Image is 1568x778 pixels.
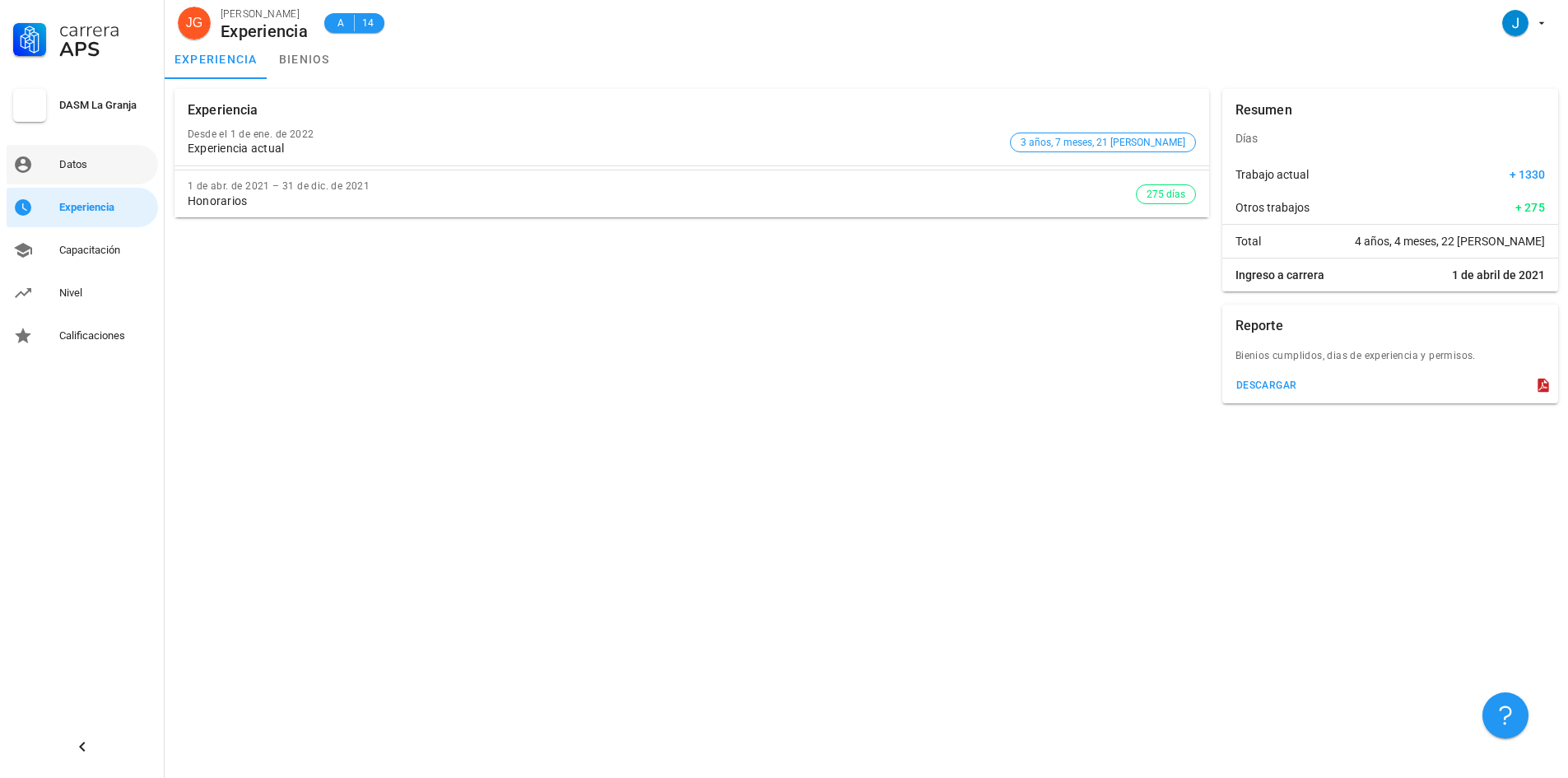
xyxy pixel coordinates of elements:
[59,99,151,112] div: DASM La Granja
[1510,166,1545,183] span: + 1330
[188,128,1003,140] div: Desde el 1 de ene. de 2022
[188,180,1136,192] div: 1 de abr. de 2021 – 31 de dic. de 2021
[1147,185,1185,203] span: 275 días
[59,287,151,300] div: Nivel
[7,273,158,313] a: Nivel
[165,40,268,79] a: experiencia
[188,194,1136,208] div: Honorarios
[334,15,347,31] span: A
[1515,199,1545,216] span: + 275
[221,22,308,40] div: Experiencia
[59,244,151,257] div: Capacitación
[1229,374,1304,397] button: descargar
[1235,380,1297,391] div: descargar
[361,15,375,31] span: 14
[1502,10,1528,36] div: avatar
[59,40,151,59] div: APS
[7,145,158,184] a: Datos
[188,89,258,132] div: Experiencia
[1235,233,1261,249] span: Total
[1235,89,1292,132] div: Resumen
[59,158,151,171] div: Datos
[7,231,158,270] a: Capacitación
[1452,267,1545,283] span: 1 de abril de 2021
[59,329,151,342] div: Calificaciones
[59,20,151,40] div: Carrera
[7,188,158,227] a: Experiencia
[1235,199,1310,216] span: Otros trabajos
[1235,166,1309,183] span: Trabajo actual
[1222,119,1558,158] div: Días
[1021,133,1185,151] span: 3 años, 7 meses, 21 [PERSON_NAME]
[188,142,1003,156] div: Experiencia actual
[1235,267,1324,283] span: Ingreso a carrera
[7,316,158,356] a: Calificaciones
[178,7,211,40] div: avatar
[59,201,151,214] div: Experiencia
[186,7,202,40] span: JG
[1235,305,1283,347] div: Reporte
[221,6,308,22] div: [PERSON_NAME]
[1222,347,1558,374] div: Bienios cumplidos, dias de experiencia y permisos.
[1355,233,1545,249] span: 4 años, 4 meses, 22 [PERSON_NAME]
[268,40,342,79] a: bienios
